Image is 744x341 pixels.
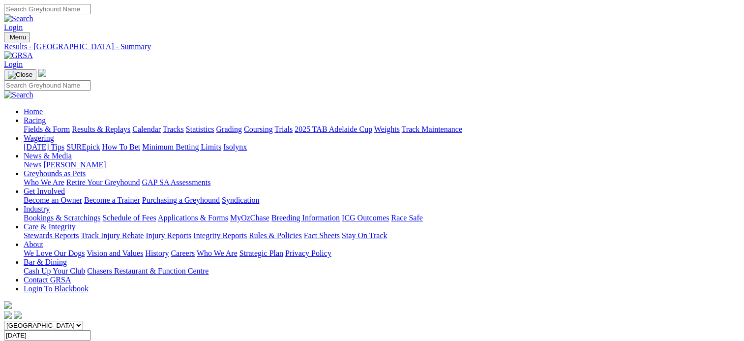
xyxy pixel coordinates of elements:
a: 2025 TAB Adelaide Cup [295,125,372,133]
div: News & Media [24,160,740,169]
a: Calendar [132,125,161,133]
div: Racing [24,125,740,134]
a: GAP SA Assessments [142,178,211,186]
input: Search [4,80,91,91]
a: Industry [24,205,50,213]
a: Injury Reports [146,231,191,240]
a: Who We Are [24,178,64,186]
a: Fact Sheets [304,231,340,240]
a: Login [4,60,23,68]
a: Strategic Plan [239,249,283,257]
button: Toggle navigation [4,69,36,80]
a: Bookings & Scratchings [24,214,100,222]
a: Tracks [163,125,184,133]
a: How To Bet [102,143,141,151]
div: Get Involved [24,196,740,205]
a: Who We Are [197,249,238,257]
a: Become a Trainer [84,196,140,204]
a: [PERSON_NAME] [43,160,106,169]
img: Search [4,14,33,23]
div: Bar & Dining [24,267,740,276]
a: Become an Owner [24,196,82,204]
a: Wagering [24,134,54,142]
a: Purchasing a Greyhound [142,196,220,204]
a: Fields & Form [24,125,70,133]
a: SUREpick [66,143,100,151]
div: Industry [24,214,740,222]
a: Privacy Policy [285,249,331,257]
a: Bar & Dining [24,258,67,266]
img: logo-grsa-white.png [4,301,12,309]
a: Retire Your Greyhound [66,178,140,186]
a: Results & Replays [72,125,130,133]
button: Toggle navigation [4,32,30,42]
img: GRSA [4,51,33,60]
a: Careers [171,249,195,257]
a: ICG Outcomes [342,214,389,222]
a: Chasers Restaurant & Function Centre [87,267,208,275]
a: Syndication [222,196,259,204]
img: facebook.svg [4,311,12,319]
a: Rules & Policies [249,231,302,240]
a: Cash Up Your Club [24,267,85,275]
input: Select date [4,330,91,341]
a: Track Maintenance [402,125,462,133]
a: Contact GRSA [24,276,71,284]
a: Coursing [244,125,273,133]
a: About [24,240,43,248]
a: Stay On Track [342,231,387,240]
a: Stewards Reports [24,231,79,240]
img: Search [4,91,33,99]
a: Vision and Values [87,249,143,257]
a: Login [4,23,23,31]
a: Results - [GEOGRAPHIC_DATA] - Summary [4,42,740,51]
a: Trials [274,125,293,133]
div: About [24,249,740,258]
span: Menu [10,33,26,41]
img: logo-grsa-white.png [38,69,46,77]
a: Login To Blackbook [24,284,89,293]
div: Wagering [24,143,740,152]
a: Race Safe [391,214,422,222]
a: [DATE] Tips [24,143,64,151]
a: Weights [374,125,400,133]
a: Track Injury Rebate [81,231,144,240]
a: Integrity Reports [193,231,247,240]
input: Search [4,4,91,14]
a: Isolynx [223,143,247,151]
a: Racing [24,116,46,124]
a: Schedule of Fees [102,214,156,222]
a: Grading [216,125,242,133]
div: Care & Integrity [24,231,740,240]
a: Home [24,107,43,116]
div: Greyhounds as Pets [24,178,740,187]
a: We Love Our Dogs [24,249,85,257]
a: Applications & Forms [158,214,228,222]
a: Breeding Information [271,214,340,222]
a: Care & Integrity [24,222,76,231]
a: News & Media [24,152,72,160]
img: twitter.svg [14,311,22,319]
a: MyOzChase [230,214,269,222]
a: Minimum Betting Limits [142,143,221,151]
a: History [145,249,169,257]
a: Statistics [186,125,214,133]
a: Greyhounds as Pets [24,169,86,178]
a: News [24,160,41,169]
a: Get Involved [24,187,65,195]
img: Close [8,71,32,79]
